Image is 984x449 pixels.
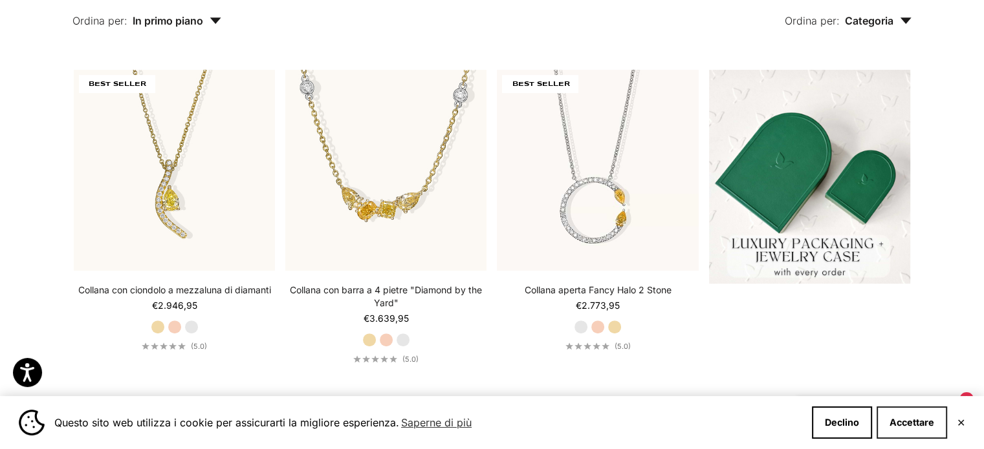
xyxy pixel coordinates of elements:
[401,416,472,429] font: Saperne di più
[399,413,474,432] a: Saperne di più
[74,70,275,271] img: #OroGiallo
[890,417,934,428] font: Accettare
[497,70,698,271] a: #OroGiallo #OroRosa #OroBianco
[512,81,569,87] font: BEST SELLER
[845,14,893,27] font: Categoria
[290,284,482,308] font: Collana con barra a 4 pietre "Diamond by the Yard"
[785,14,840,27] font: Ordina per:
[133,14,203,27] font: In primo piano
[812,406,872,439] button: Declino
[285,284,487,309] a: Collana con barra a 4 pietre "Diamond by the Yard"
[285,70,487,271] img: #OroGiallo
[89,81,146,87] font: BEST SELLER
[78,284,271,297] a: Collana con ciondolo a mezzaluna di diamanti
[957,419,965,426] button: Vicino
[825,417,859,428] font: Declino
[152,300,197,311] font: €2.946,95
[497,70,698,271] img: #OroBianco
[19,410,45,435] img: Banner dei cookie
[54,416,399,429] font: Questo sito web utilizza i cookie per assicurarti la migliore esperienza.
[402,355,419,364] font: (5.0)
[142,342,186,350] div: 5,0 su 5,0 stelle
[615,342,631,351] font: (5.0)
[72,14,127,27] font: Ordina per:
[353,355,397,362] div: 5,0 su 5,0 stelle
[877,406,947,439] button: Accettare
[565,342,631,351] a: 5,0 su 5,0 stelle(5.0)
[191,342,207,351] font: (5.0)
[78,284,271,295] font: Collana con ciondolo a mezzaluna di diamanti
[285,70,487,271] a: #OroGiallo #OroRosa #OroBianco
[565,342,609,350] div: 5,0 su 5,0 stelle
[525,284,672,297] a: Collana aperta Fancy Halo 2 Stone
[957,416,965,429] font: ✕
[525,284,672,295] font: Collana aperta Fancy Halo 2 Stone
[364,313,409,324] font: €3.639,95
[576,300,620,311] font: €2.773,95
[142,342,207,351] a: 5,0 su 5,0 stelle(5.0)
[353,355,419,364] a: 5,0 su 5,0 stelle(5.0)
